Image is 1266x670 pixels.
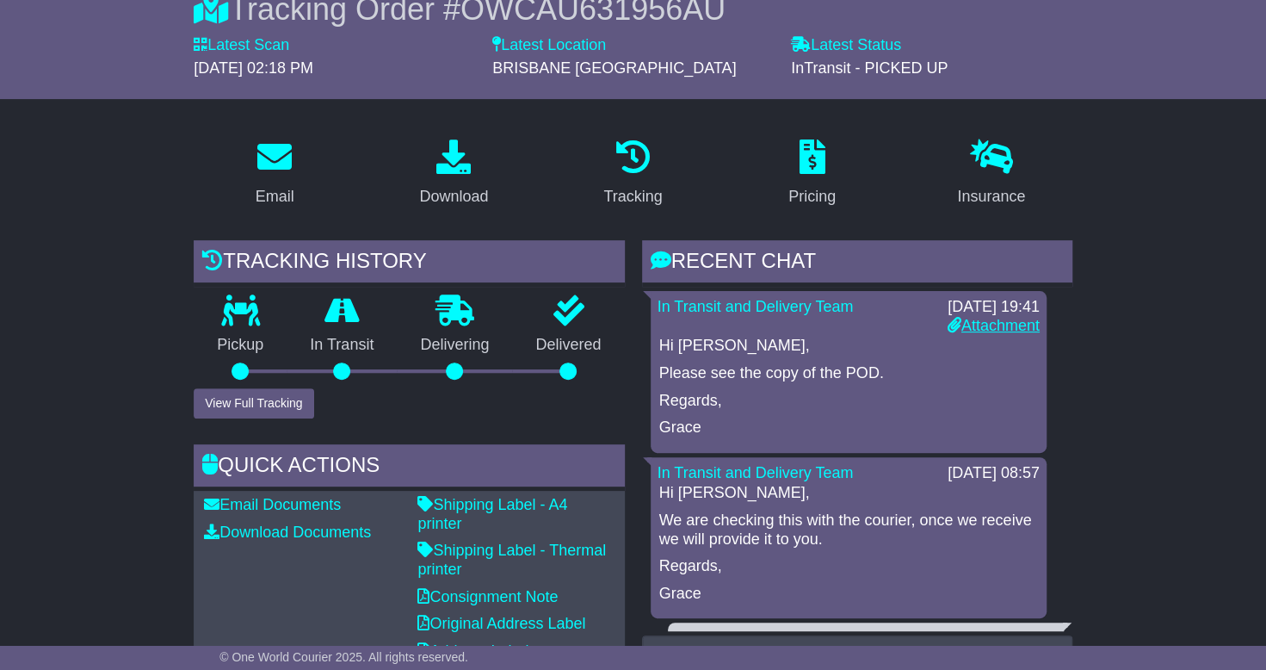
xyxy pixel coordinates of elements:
p: Hi [PERSON_NAME], [659,337,1038,356]
p: In Transit [287,336,397,355]
a: Shipping Label - Thermal printer [417,542,606,578]
span: BRISBANE [GEOGRAPHIC_DATA] [492,59,736,77]
a: In Transit and Delivery Team [658,464,854,481]
a: Shipping Label - A4 printer [417,496,567,532]
div: [DATE] 07:30 [965,630,1057,648]
a: Email Documents [204,496,341,513]
a: [PERSON_NAME] [675,630,802,647]
a: Consignment Note [417,588,558,605]
div: Download [419,185,488,208]
div: RECENT CHAT [642,240,1072,287]
a: Tracking [592,133,673,214]
a: In Transit and Delivery Team [658,298,854,315]
div: [DATE] 08:57 [948,464,1040,483]
div: Email [256,185,294,208]
div: Pricing [788,185,836,208]
p: Pickup [194,336,287,355]
label: Latest Location [492,36,606,55]
p: Please see the copy of the POD. [659,364,1038,383]
button: View Full Tracking [194,388,313,419]
p: Hi [PERSON_NAME], [659,484,1038,503]
a: Download [408,133,499,214]
p: Regards, [659,392,1038,411]
a: Insurance [946,133,1036,214]
a: Download Documents [204,524,371,541]
p: Delivering [397,336,512,355]
p: We are checking this with the courier, once we receive we will provide it to you. [659,512,1038,549]
div: Insurance [957,185,1025,208]
span: InTransit - PICKED UP [791,59,948,77]
span: [DATE] 02:18 PM [194,59,313,77]
span: © One World Courier 2025. All rights reserved. [219,650,468,664]
a: Email [244,133,306,214]
a: Pricing [777,133,847,214]
p: Grace [659,419,1038,437]
p: Delivered [512,336,624,355]
div: [DATE] 19:41 [948,298,1040,317]
label: Latest Status [791,36,901,55]
p: Grace [659,585,1038,604]
label: Latest Scan [194,36,289,55]
a: Attachment [948,317,1040,334]
div: Tracking history [194,240,624,287]
a: Address Label [417,642,528,660]
div: Quick Actions [194,444,624,491]
div: Tracking [603,185,662,208]
p: Regards, [659,557,1038,576]
a: Original Address Label [417,615,585,632]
